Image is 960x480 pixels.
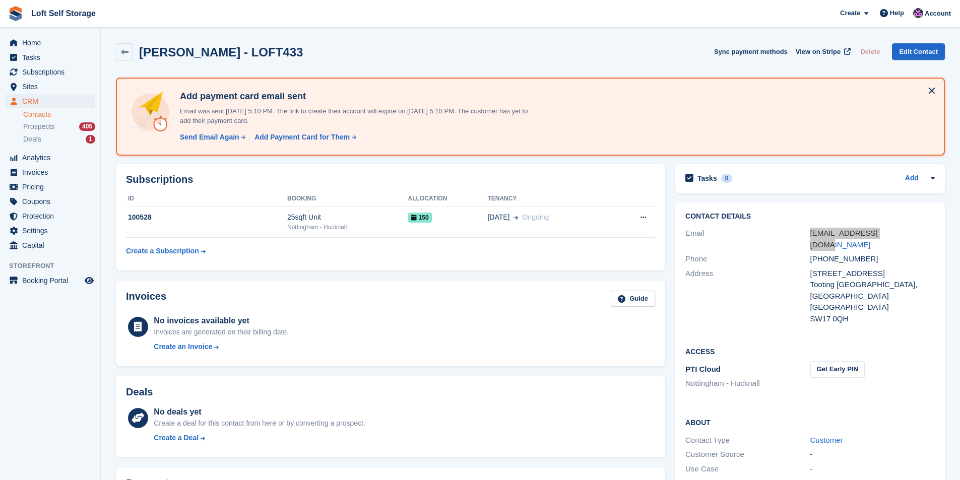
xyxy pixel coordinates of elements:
[139,45,303,59] h2: [PERSON_NAME] - LOFT433
[714,43,788,60] button: Sync payment methods
[685,417,935,427] h2: About
[810,463,935,475] div: -
[5,194,95,209] a: menu
[5,209,95,223] a: menu
[487,212,509,223] span: [DATE]
[126,386,153,398] h2: Deals
[685,435,810,446] div: Contact Type
[721,174,733,183] div: 0
[810,436,843,444] a: Customer
[5,238,95,252] a: menu
[685,365,721,373] span: PTI Cloud
[22,209,83,223] span: Protection
[408,191,488,207] th: Allocation
[810,279,935,302] div: Tooting [GEOGRAPHIC_DATA], [GEOGRAPHIC_DATA]
[250,132,357,143] a: Add Payment Card for Them
[23,134,41,144] span: Deals
[27,5,100,22] a: Loft Self Storage
[408,213,432,223] span: 150
[810,449,935,460] div: -
[796,47,841,57] span: View on Stripe
[154,341,289,352] a: Create an Invoice
[810,229,878,249] a: [EMAIL_ADDRESS][DOMAIN_NAME]
[154,433,199,443] div: Create a Deal
[23,110,95,119] a: Contacts
[8,6,23,21] img: stora-icon-8386f47178a22dfd0bd8f6a31ec36ba5ce8667c1dd55bd0f319d3a0aa187defe.svg
[5,180,95,194] a: menu
[22,238,83,252] span: Capital
[154,341,212,352] div: Create an Invoice
[22,65,83,79] span: Subscriptions
[22,50,83,64] span: Tasks
[287,212,408,223] div: 25sqft Unit
[176,91,529,102] h4: Add payment card email sent
[5,273,95,288] a: menu
[905,173,919,184] a: Add
[23,134,95,145] a: Deals 1
[5,165,95,179] a: menu
[22,273,83,288] span: Booking Portal
[154,315,289,327] div: No invoices available yet
[22,180,83,194] span: Pricing
[22,80,83,94] span: Sites
[611,291,655,307] a: Guide
[685,253,810,265] div: Phone
[5,50,95,64] a: menu
[23,122,54,131] span: Prospects
[697,174,717,183] h2: Tasks
[810,302,935,313] div: [GEOGRAPHIC_DATA]
[5,224,95,238] a: menu
[487,191,612,207] th: Tenancy
[685,378,810,389] li: Nottingham - Hucknall
[792,43,853,60] a: View on Stripe
[287,191,408,207] th: Booking
[129,91,172,133] img: add-payment-card-4dbda4983b697a7845d177d07a5d71e8a16f1ec00487972de202a45f1e8132f5.svg
[5,65,95,79] a: menu
[685,346,935,356] h2: Access
[5,80,95,94] a: menu
[925,9,951,19] span: Account
[5,151,95,165] a: menu
[810,268,935,280] div: [STREET_ADDRESS]
[810,253,935,265] div: [PHONE_NUMBER]
[22,151,83,165] span: Analytics
[913,8,923,18] img: Amy Wright
[176,106,529,126] p: Email was sent [DATE] 5:10 PM. The link to create their account will expire on [DATE] 5:10 PM. Th...
[685,213,935,221] h2: Contact Details
[810,361,865,378] button: Get Early PIN
[22,94,83,108] span: CRM
[126,174,655,185] h2: Subscriptions
[126,291,166,307] h2: Invoices
[9,261,100,271] span: Storefront
[810,313,935,325] div: SW17 0QH
[22,194,83,209] span: Coupons
[254,132,350,143] div: Add Payment Card for Them
[685,228,810,250] div: Email
[890,8,904,18] span: Help
[154,327,289,337] div: Invoices are generated on their billing date.
[685,463,810,475] div: Use Case
[83,275,95,287] a: Preview store
[126,242,206,260] a: Create a Subscription
[522,213,549,221] span: Ongoing
[86,135,95,144] div: 1
[154,406,365,418] div: No deals yet
[685,268,810,325] div: Address
[180,132,239,143] div: Send Email Again
[287,223,408,232] div: Nottingham - Hucknall
[126,246,199,256] div: Create a Subscription
[5,36,95,50] a: menu
[22,224,83,238] span: Settings
[22,165,83,179] span: Invoices
[23,121,95,132] a: Prospects 405
[840,8,860,18] span: Create
[154,418,365,429] div: Create a deal for this contact from here or by converting a prospect.
[126,191,287,207] th: ID
[856,43,884,60] button: Delete
[22,36,83,50] span: Home
[685,449,810,460] div: Customer Source
[154,433,365,443] a: Create a Deal
[5,94,95,108] a: menu
[126,212,287,223] div: 100528
[892,43,945,60] a: Edit Contact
